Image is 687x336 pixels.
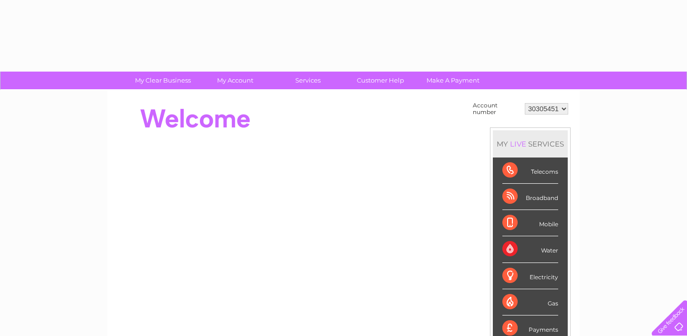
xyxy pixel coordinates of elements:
div: LIVE [508,139,528,148]
a: Customer Help [341,72,420,89]
td: Account number [470,100,522,118]
div: Gas [502,289,558,315]
div: Telecoms [502,157,558,184]
div: MY SERVICES [493,130,568,157]
a: My Account [196,72,275,89]
div: Electricity [502,263,558,289]
div: Water [502,236,558,262]
a: Services [269,72,347,89]
a: Make A Payment [414,72,492,89]
div: Broadband [502,184,558,210]
a: My Clear Business [124,72,202,89]
div: Mobile [502,210,558,236]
